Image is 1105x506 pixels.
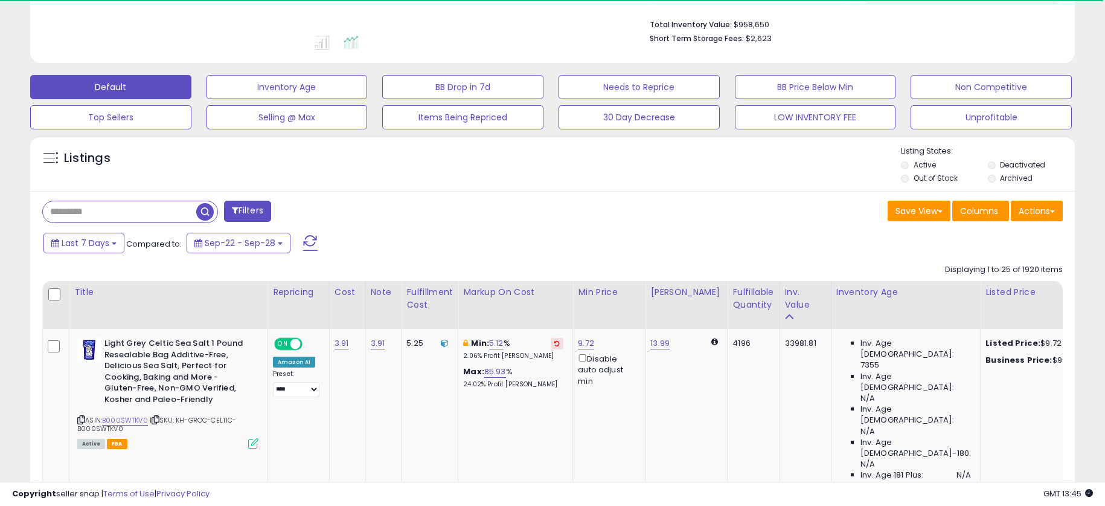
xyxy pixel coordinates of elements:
a: 3.91 [371,337,385,349]
div: $9.72 [985,355,1086,366]
div: Markup on Cost [463,286,568,299]
span: Compared to: [126,238,182,250]
b: Short Term Storage Fees: [650,33,744,44]
a: 85.93 [484,366,506,378]
button: Inventory Age [207,75,368,99]
a: 3.91 [335,337,349,349]
button: Default [30,75,191,99]
div: Repricing [273,286,324,299]
div: Listed Price [985,286,1090,299]
button: Last 7 Days [43,233,124,253]
span: $2,623 [746,33,772,44]
div: $9.72 [985,338,1086,349]
div: [PERSON_NAME] [650,286,722,299]
button: Columns [952,201,1009,221]
div: 4196 [732,338,770,349]
span: | SKU: KH-GROC-CELTIC-B000SWTKV0 [77,415,237,433]
button: Items Being Repriced [382,105,543,129]
span: 2025-10-6 13:45 GMT [1043,488,1093,499]
div: Note [371,286,397,299]
b: Listed Price: [985,337,1040,349]
span: Inv. Age [DEMOGRAPHIC_DATA]: [860,338,971,360]
p: 2.06% Profit [PERSON_NAME] [463,352,563,360]
div: Title [74,286,263,299]
li: $958,650 [650,16,1054,31]
span: ON [275,339,290,349]
span: N/A [860,426,875,437]
div: 33981.81 [785,338,822,349]
div: Cost [335,286,360,299]
a: B000SWTKV0 [102,415,148,426]
div: Min Price [578,286,640,299]
h5: Listings [64,150,110,167]
div: Fulfillable Quantity [732,286,774,311]
a: 5.12 [489,337,504,349]
button: BB Drop in 7d [382,75,543,99]
b: Business Price: [985,354,1052,366]
span: Inv. Age 181 Plus: [860,470,924,481]
button: Top Sellers [30,105,191,129]
b: Max: [463,366,484,377]
div: Amazon AI [273,357,315,368]
button: Sep-22 - Sep-28 [187,233,290,253]
span: Columns [960,205,998,217]
button: Selling @ Max [207,105,368,129]
img: 41J1dG7ErsL._SL40_.jpg [77,338,101,362]
span: N/A [860,393,875,404]
div: Fulfillment Cost [406,286,453,311]
p: 24.02% Profit [PERSON_NAME] [463,380,563,389]
button: Actions [1011,201,1063,221]
div: % [463,366,563,389]
a: 9.72 [578,337,594,349]
span: Sep-22 - Sep-28 [205,237,275,249]
b: Min: [471,337,489,349]
div: Displaying 1 to 25 of 1920 items [945,264,1063,276]
span: 7355 [860,360,880,371]
div: 5.25 [406,338,449,349]
div: seller snap | | [12,488,210,500]
button: BB Price Below Min [735,75,896,99]
th: The percentage added to the cost of goods (COGS) that forms the calculator for Min & Max prices. [458,281,573,329]
div: Disable auto adjust min [578,352,636,387]
div: Inventory Age [836,286,975,299]
b: Light Grey Celtic Sea Salt 1 Pound Resealable Bag Additive-Free, Delicious Sea Salt, Perfect for ... [104,338,251,408]
span: Inv. Age [DEMOGRAPHIC_DATA]-180: [860,437,971,459]
span: OFF [301,339,320,349]
button: Unprofitable [911,105,1072,129]
div: Inv. value [785,286,826,311]
span: N/A [860,459,875,470]
span: Inv. Age [DEMOGRAPHIC_DATA]: [860,404,971,426]
div: % [463,338,563,360]
label: Active [914,160,936,170]
b: Total Inventory Value: [650,19,732,30]
strong: Copyright [12,488,56,499]
button: Save View [888,201,950,221]
button: LOW INVENTORY FEE [735,105,896,129]
span: FBA [107,439,127,449]
button: Filters [224,201,271,222]
span: Last 7 Days [62,237,109,249]
span: N/A [956,470,971,481]
button: Non Competitive [911,75,1072,99]
div: ASIN: [77,338,258,447]
label: Out of Stock [914,173,958,183]
span: Inv. Age [DEMOGRAPHIC_DATA]: [860,371,971,393]
a: Terms of Use [103,488,155,499]
a: 13.99 [650,337,670,349]
span: All listings currently available for purchase on Amazon [77,439,105,449]
button: 30 Day Decrease [559,105,720,129]
p: Listing States: [901,146,1074,157]
button: Needs to Reprice [559,75,720,99]
a: Privacy Policy [156,488,210,499]
label: Deactivated [1000,160,1045,170]
div: Preset: [273,370,320,397]
label: Archived [1000,173,1033,183]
